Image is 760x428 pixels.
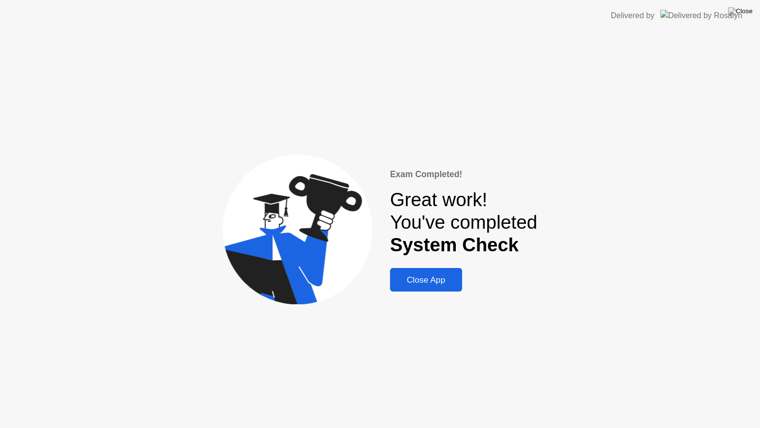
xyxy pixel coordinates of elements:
[390,234,519,255] b: System Check
[390,188,537,256] div: Great work! You've completed
[390,268,462,292] button: Close App
[390,168,537,181] div: Exam Completed!
[393,275,459,285] div: Close App
[611,10,655,22] div: Delivered by
[660,10,742,21] img: Delivered by Rosalyn
[728,7,753,15] img: Close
